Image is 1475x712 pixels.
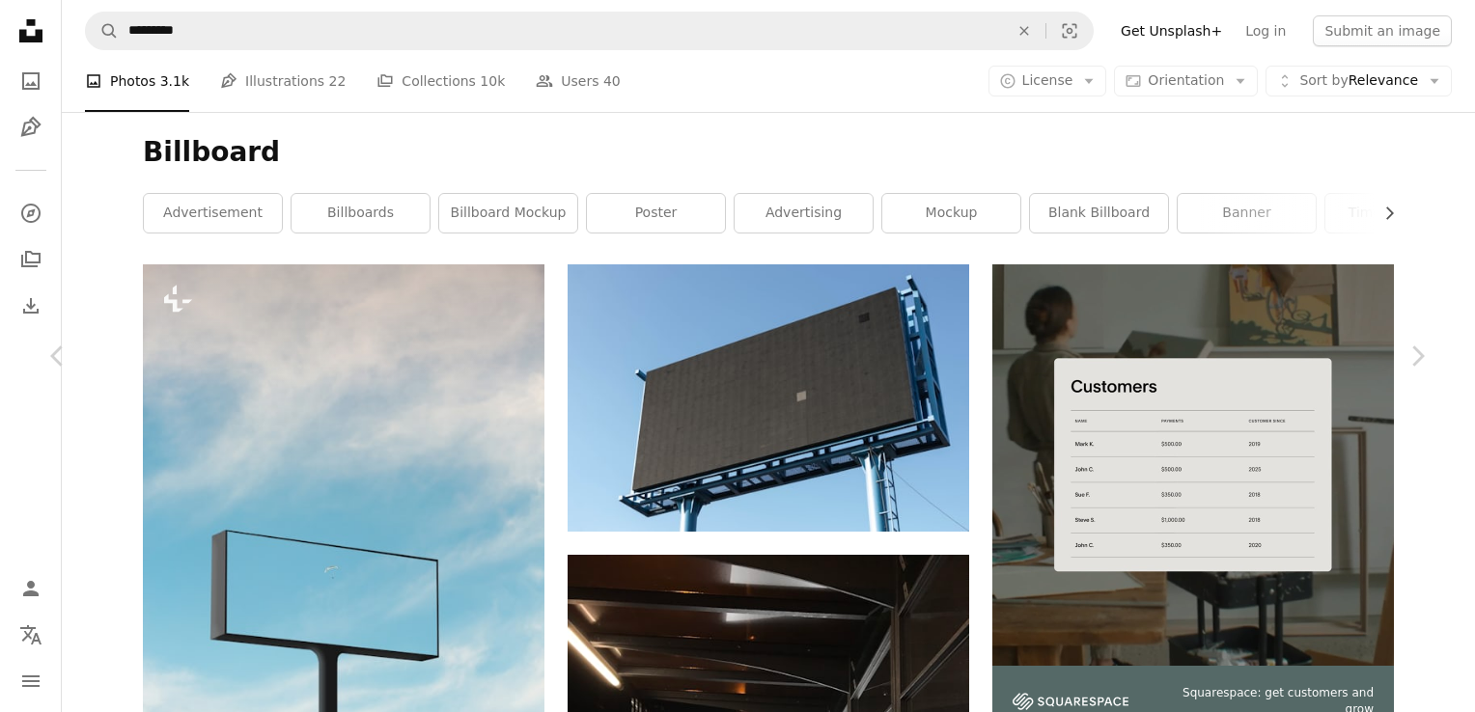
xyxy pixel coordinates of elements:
span: 22 [329,70,347,92]
span: License [1022,72,1073,88]
span: Relevance [1299,71,1418,91]
a: Explore [12,194,50,233]
a: a billboard with a blue sky in the background [143,556,544,573]
a: billboards [292,194,430,233]
a: Collections [12,240,50,279]
img: file-1747939376688-baf9a4a454ffimage [992,264,1394,666]
a: Illustrations 22 [220,50,346,112]
a: Users 40 [536,50,621,112]
a: Illustrations [12,108,50,147]
span: 10k [480,70,505,92]
form: Find visuals sitewide [85,12,1094,50]
a: times square [1325,194,1463,233]
a: billboard mockup [439,194,577,233]
a: blank billboard [1030,194,1168,233]
button: Submit an image [1313,15,1452,46]
img: turned off signage [568,264,969,532]
button: Orientation [1114,66,1258,96]
button: Visual search [1046,13,1093,49]
span: Orientation [1148,72,1224,88]
span: 40 [603,70,621,92]
button: Sort byRelevance [1266,66,1452,96]
a: poster [587,194,725,233]
a: Next [1359,263,1475,449]
button: scroll list to the right [1372,194,1394,233]
button: Search Unsplash [86,13,119,49]
a: advertisement [144,194,282,233]
a: Get Unsplash+ [1109,15,1234,46]
span: Sort by [1299,72,1348,88]
a: banner [1178,194,1316,233]
a: turned off signage [568,389,969,406]
h1: Billboard [143,135,1394,170]
button: Clear [1003,13,1045,49]
button: License [988,66,1107,96]
a: advertising [735,194,873,233]
img: file-1747939142011-51e5cc87e3c9 [1013,693,1128,710]
a: mockup [882,194,1020,233]
button: Language [12,616,50,654]
a: Photos [12,62,50,100]
button: Menu [12,662,50,700]
a: Collections 10k [376,50,505,112]
a: Log in [1234,15,1297,46]
a: Log in / Sign up [12,569,50,608]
